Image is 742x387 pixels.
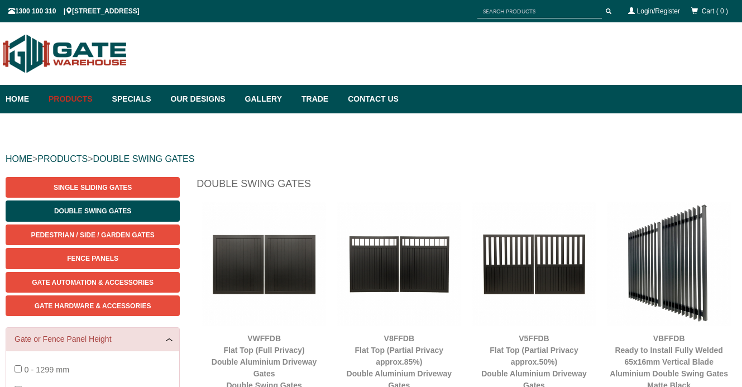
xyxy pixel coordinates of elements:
a: Gallery [240,85,296,113]
a: HOME [6,154,32,164]
a: Products [43,85,107,113]
span: Gate Hardware & Accessories [35,302,151,310]
span: 0 - 1299 mm [24,365,69,374]
span: Double Swing Gates [54,207,131,215]
img: VBFFDB - Ready to Install Fully Welded 65x16mm Vertical Blade - Aluminium Double Swing Gates - Ma... [607,202,731,326]
div: > > [6,141,736,177]
a: Gate or Fence Panel Height [15,333,171,345]
h1: Double Swing Gates [197,177,736,197]
a: Contact Us [342,85,399,113]
span: Pedestrian / Side / Garden Gates [31,231,155,239]
a: PRODUCTS [37,154,88,164]
img: VWFFDB - Flat Top (Full Privacy) - Double Aluminium Driveway Gates - Double Swing Gates - Matte B... [202,202,326,326]
input: SEARCH PRODUCTS [477,4,602,18]
a: Specials [107,85,165,113]
a: Fence Panels [6,248,180,269]
span: Fence Panels [67,255,118,262]
a: DOUBLE SWING GATES [93,154,194,164]
a: Gate Hardware & Accessories [6,295,180,316]
a: Home [6,85,43,113]
a: Trade [296,85,342,113]
a: Single Sliding Gates [6,177,180,198]
img: V8FFDB - Flat Top (Partial Privacy approx.85%) - Double Aluminium Driveway Gates - Double Swing G... [337,202,461,326]
a: Pedestrian / Side / Garden Gates [6,224,180,245]
a: Double Swing Gates [6,200,180,221]
img: V5FFDB - Flat Top (Partial Privacy approx.50%) - Double Aluminium Driveway Gates - Double Swing G... [472,202,596,326]
span: Gate Automation & Accessories [32,279,154,286]
span: 1300 100 310 | [STREET_ADDRESS] [8,7,140,15]
span: Cart ( 0 ) [702,7,728,15]
a: Gate Automation & Accessories [6,272,180,293]
span: Single Sliding Gates [54,184,132,192]
a: Login/Register [637,7,680,15]
a: Our Designs [165,85,240,113]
